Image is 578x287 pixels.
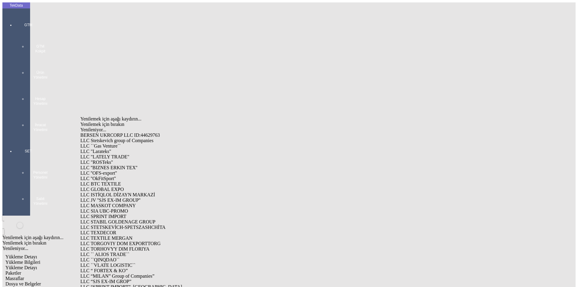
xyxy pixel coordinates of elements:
div: LLC STABIL GOLDENAGE GROUP [80,219,296,225]
span: GTM Kokpit [31,44,49,54]
div: Yenileniyor... [80,127,296,133]
span: Ürün Yönetimi [31,70,49,80]
span: GTM [19,23,37,27]
div: LLC `` ALIOS TRADE`` [80,252,296,257]
span: Hesap Yönetimi [31,96,49,106]
div: LLC TEXTILE MERGAN [80,236,296,241]
div: LLC ''BIZNES ERKIN TEX'' [80,165,296,170]
span: SET [19,149,37,154]
div: LLC SPRINT IMPORT [80,214,296,219]
span: Dosya ve Belgeler [5,281,41,286]
div: LLC “ FORTEX & KO” [80,268,296,273]
div: LLC GLOBAL EXPO [80,187,296,192]
div: LLC TORHOVYY DIM FLORIYA [80,246,296,252]
div: LLC "LATELY TRADE" [80,154,296,160]
div: Yenilemek için bırakın [80,122,296,127]
span: Yükleme Bilgileri [5,260,40,265]
div: LLC ``Gas Venture`` [80,143,296,149]
div: LLC SIA UBC-PROMO [80,208,296,214]
div: LLC TEXDECOR [80,230,296,236]
span: Yükleme Detayı [5,254,37,259]
span: İhracat Yönetimi [31,123,49,132]
div: LLC MASKOT COMPANY [80,203,296,208]
span: Personel Yönetimi [31,170,49,180]
span: Sabit Yönetimi [31,196,49,206]
div: TekData [2,3,30,8]
div: BERSEN UKRCORP LLC ID:44629763 [80,133,296,138]
div: LLC ``QINQDAO`` [80,257,296,263]
div: LLC ISTİQLOL DİZAYN MARKAZİ [80,192,296,198]
div: LLC "ROSTeks" [80,160,296,165]
div: LLC "Larateks" [80,149,296,154]
div: LLC JV ''SJS EX-IM GROUP'' [80,198,296,203]
div: LLC Stetskevich group of Companies [80,138,296,143]
div: LLC ``VLATE LOGISTIC`` [80,263,296,268]
div: LLC STETSKEVİCH-SPETSZASHCHİTA [80,225,296,230]
div: LLC TORGOVIY DOM EXPORTTORG [80,241,296,246]
div: LLC BTC TEXTILE [80,181,296,187]
span: Masraflar [5,276,24,281]
div: Yenilemek için aşağı kaydırın... [2,235,485,240]
div: Yenileniyor... [2,246,485,251]
span: Yükleme Detayı [5,265,37,270]
div: Yenilemek için aşağı kaydırın... [80,116,296,122]
span: Paketler [5,270,21,276]
div: LLC “SJS EX-IM GROP” [80,279,296,284]
div: LLC ''OkFitSport'' [80,176,296,181]
div: LLC ''OFS-export'' [80,170,296,176]
div: LLC “MILAN” Group of Companies” [80,273,296,279]
div: Yenilemek için bırakın [2,240,485,246]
